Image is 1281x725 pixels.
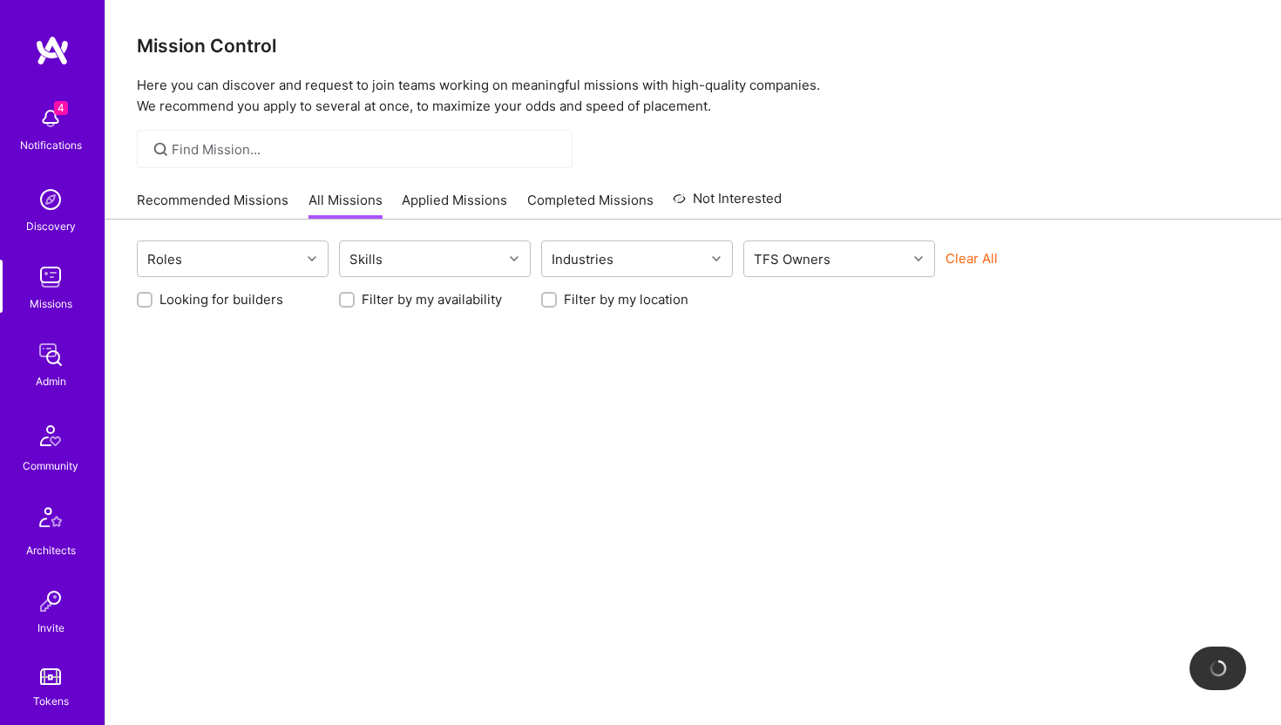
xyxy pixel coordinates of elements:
[527,191,654,220] a: Completed Missions
[712,254,721,263] i: icon Chevron
[914,254,923,263] i: icon Chevron
[33,584,68,619] img: Invite
[564,290,688,308] label: Filter by my location
[362,290,502,308] label: Filter by my availability
[37,619,64,637] div: Invite
[54,101,68,115] span: 4
[33,692,69,710] div: Tokens
[26,217,76,235] div: Discovery
[40,668,61,685] img: tokens
[137,191,288,220] a: Recommended Missions
[749,247,835,272] div: TFS Owners
[945,249,998,268] button: Clear All
[345,247,387,272] div: Skills
[30,499,71,541] img: Architects
[673,188,782,220] a: Not Interested
[137,75,1250,117] p: Here you can discover and request to join teams working on meaningful missions with high-quality ...
[36,372,66,390] div: Admin
[23,457,78,475] div: Community
[402,191,507,220] a: Applied Missions
[308,254,316,263] i: icon Chevron
[143,247,186,272] div: Roles
[547,247,618,272] div: Industries
[35,35,70,66] img: logo
[137,35,1250,57] h3: Mission Control
[26,541,76,559] div: Architects
[308,191,383,220] a: All Missions
[33,101,68,136] img: bell
[30,295,72,313] div: Missions
[30,415,71,457] img: Community
[151,139,171,159] i: icon SearchGrey
[33,182,68,217] img: discovery
[172,140,559,159] input: Find Mission...
[33,260,68,295] img: teamwork
[159,290,283,308] label: Looking for builders
[33,337,68,372] img: admin teamwork
[510,254,518,263] i: icon Chevron
[20,136,82,154] div: Notifications
[1210,660,1227,677] img: loading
